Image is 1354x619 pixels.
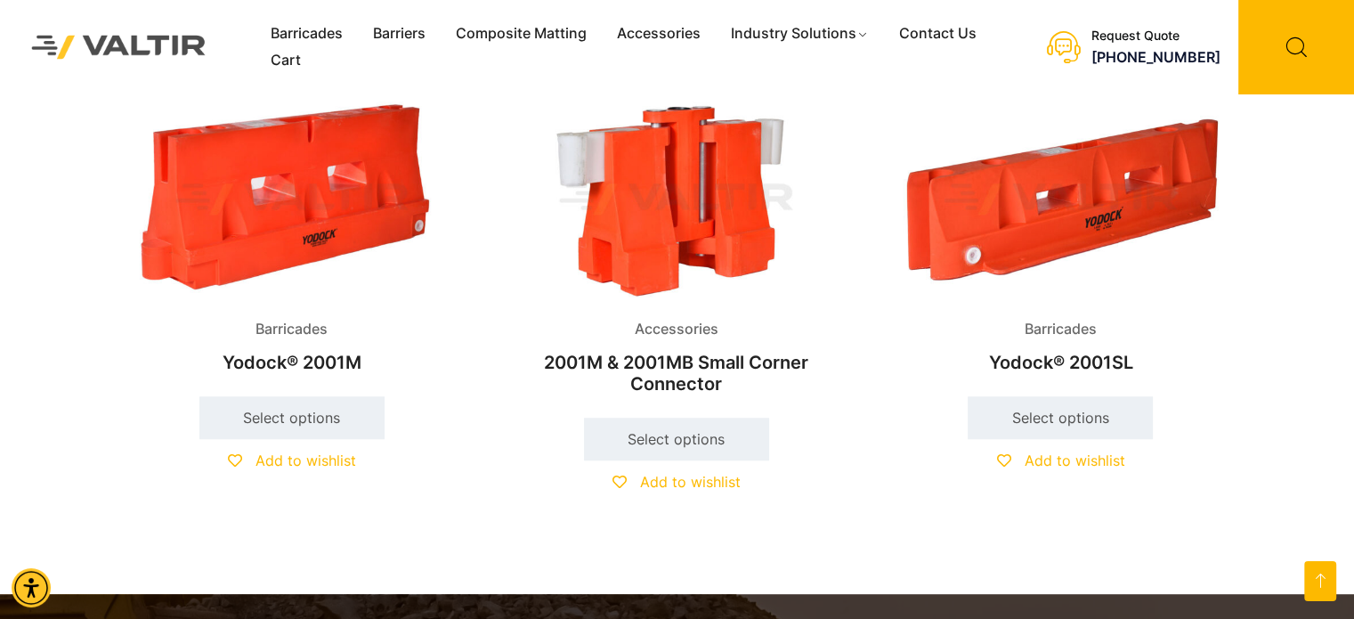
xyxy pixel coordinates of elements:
[584,418,769,460] a: Select options for “2001M & 2001MB Small Corner Connector”
[199,396,385,439] a: Select options for “Yodock® 2001M”
[12,568,51,607] div: Accessibility Menu
[889,97,1231,383] a: BarricadesYodock® 2001SL
[889,343,1231,382] h2: Yodock® 2001SL
[1091,29,1220,44] div: Request Quote
[255,47,316,74] a: Cart
[13,17,224,77] img: Valtir Rentals
[716,20,884,47] a: Industry Solutions
[1304,561,1336,601] a: Open this option
[255,20,358,47] a: Barricades
[242,316,341,343] span: Barricades
[121,97,463,383] a: BarricadesYodock® 2001M
[505,97,847,404] a: Accessories2001M & 2001MB Small Corner Connector
[121,343,463,382] h2: Yodock® 2001M
[884,20,992,47] a: Contact Us
[228,452,356,469] a: Add to wishlist
[121,97,463,303] img: Barricades
[505,97,847,303] img: Accessories
[968,396,1153,439] a: Select options for “Yodock® 2001SL”
[255,452,356,469] span: Add to wishlist
[640,473,741,491] span: Add to wishlist
[889,97,1231,303] img: Barricades
[612,473,741,491] a: Add to wishlist
[1024,452,1124,469] span: Add to wishlist
[602,20,716,47] a: Accessories
[358,20,441,47] a: Barriers
[441,20,602,47] a: Composite Matting
[505,343,847,403] h2: 2001M & 2001MB Small Corner Connector
[621,316,732,343] span: Accessories
[1011,316,1110,343] span: Barricades
[996,452,1124,469] a: Add to wishlist
[1091,48,1220,66] a: call (888) 496-3625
